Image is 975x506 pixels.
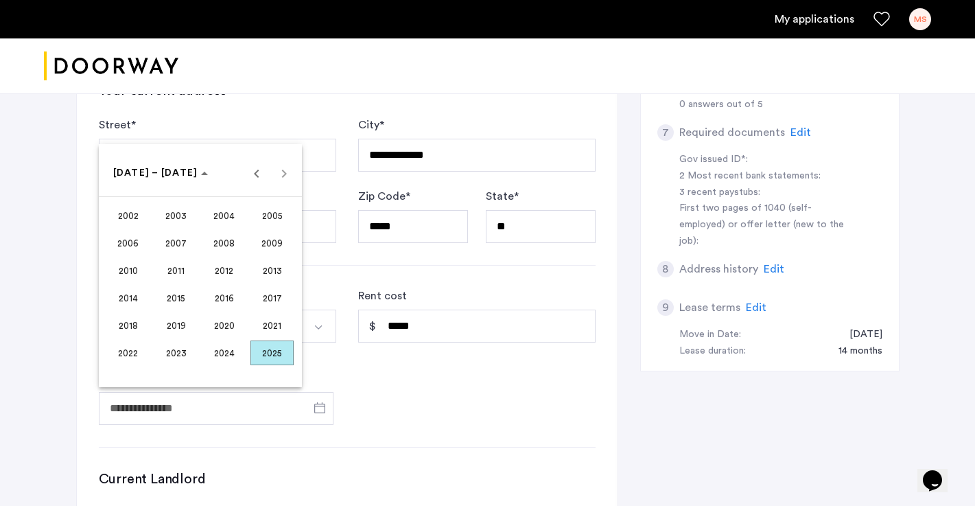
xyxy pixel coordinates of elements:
span: 2021 [250,313,294,338]
button: 2014 [104,284,152,312]
span: 2012 [202,258,246,283]
span: 2017 [250,286,294,310]
button: 2012 [200,257,248,284]
span: 2008 [202,231,246,255]
span: 2013 [250,258,294,283]
span: 2007 [154,231,198,255]
button: 2013 [248,257,296,284]
button: 2019 [152,312,200,339]
span: 2023 [154,341,198,365]
button: 2003 [152,202,200,229]
span: 2004 [202,203,246,228]
iframe: chat widget [917,451,961,492]
button: 2023 [152,339,200,367]
span: 2009 [250,231,294,255]
span: 2011 [154,258,198,283]
button: 2011 [152,257,200,284]
span: 2010 [106,258,150,283]
span: 2006 [106,231,150,255]
button: Choose date [108,161,214,185]
button: Previous 24 years [243,159,270,187]
button: 2004 [200,202,248,229]
span: 2005 [250,203,294,228]
span: 2020 [202,313,246,338]
span: 2019 [154,313,198,338]
button: 2006 [104,229,152,257]
button: 2017 [248,284,296,312]
span: 2025 [250,341,294,365]
button: 2018 [104,312,152,339]
button: 2010 [104,257,152,284]
span: 2016 [202,286,246,310]
button: 2022 [104,339,152,367]
span: 2002 [106,203,150,228]
button: 2024 [200,339,248,367]
span: [DATE] – [DATE] [113,168,198,178]
span: 2018 [106,313,150,338]
span: 2022 [106,341,150,365]
button: 2002 [104,202,152,229]
span: 2024 [202,341,246,365]
button: 2016 [200,284,248,312]
button: 2005 [248,202,296,229]
button: 2021 [248,312,296,339]
button: 2015 [152,284,200,312]
button: 2009 [248,229,296,257]
span: 2003 [154,203,198,228]
button: 2020 [200,312,248,339]
button: 2008 [200,229,248,257]
span: 2014 [106,286,150,310]
button: 2025 [248,339,296,367]
button: 2007 [152,229,200,257]
span: 2015 [154,286,198,310]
